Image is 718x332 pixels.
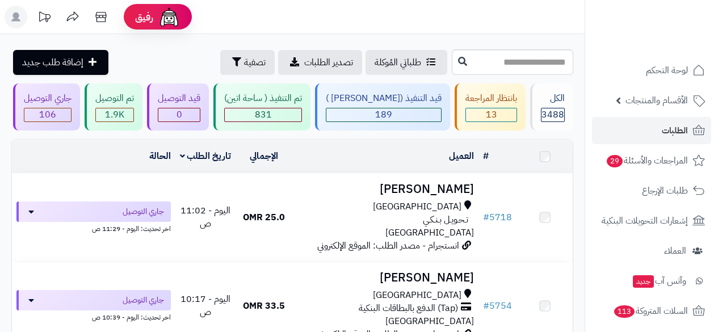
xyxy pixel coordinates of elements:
[486,108,497,121] span: 13
[220,50,275,75] button: تصفية
[158,6,180,28] img: ai-face.png
[483,211,512,224] a: #5718
[24,92,72,105] div: جاري التوصيل
[180,204,230,230] span: اليوم - 11:02 ص
[592,57,711,84] a: لوحة التحكم
[180,149,232,163] a: تاريخ الطلب
[592,297,711,325] a: السلات المتروكة113
[614,305,635,318] span: 113
[632,273,686,289] span: وآتس آب
[180,292,230,319] span: اليوم - 10:17 ص
[664,243,686,259] span: العملاء
[385,226,474,239] span: [GEOGRAPHIC_DATA]
[105,108,124,121] span: 1.9K
[22,56,83,69] span: إضافة طلب جديد
[82,83,145,131] a: تم التوصيل 1.9K
[373,289,461,302] span: [GEOGRAPHIC_DATA]
[296,271,474,284] h3: [PERSON_NAME]
[16,310,171,322] div: اخر تحديث: اليوم - 10:39 ص
[375,56,421,69] span: طلباتي المُوكلة
[145,83,211,131] a: قيد التوصيل 0
[375,108,392,121] span: 189
[449,149,474,163] a: العميل
[304,56,353,69] span: تصدير الطلبات
[123,206,164,217] span: جاري التوصيل
[606,153,688,169] span: المراجعات والأسئلة
[313,83,452,131] a: قيد التنفيذ ([PERSON_NAME] ) 189
[646,62,688,78] span: لوحة التحكم
[592,117,711,144] a: الطلبات
[296,183,474,196] h3: [PERSON_NAME]
[465,92,517,105] div: بانتظار المراجعة
[385,314,474,328] span: [GEOGRAPHIC_DATA]
[483,211,489,224] span: #
[642,183,688,199] span: طلبات الإرجاع
[149,149,171,163] a: الحالة
[373,200,461,213] span: [GEOGRAPHIC_DATA]
[225,108,301,121] div: 831
[123,295,164,306] span: جاري التوصيل
[641,31,707,54] img: logo-2.png
[243,211,285,224] span: 25.0 OMR
[528,83,576,131] a: الكل3488
[423,213,468,226] span: تـحـويـل بـنـكـي
[278,50,362,75] a: تصدير الطلبات
[625,93,688,108] span: الأقسام والمنتجات
[255,108,272,121] span: 831
[592,237,711,264] a: العملاء
[541,92,565,105] div: الكل
[592,177,711,204] a: طلبات الإرجاع
[541,108,564,121] span: 3488
[211,83,313,131] a: تم التنفيذ ( ساحة اتين) 831
[359,302,458,315] span: (Tap) الدفع بالبطاقات البنكية
[39,108,56,121] span: 106
[483,149,489,163] a: #
[483,299,512,313] a: #5754
[250,149,278,163] a: الإجمالي
[158,108,200,121] div: 0
[30,6,58,31] a: تحديثات المنصة
[95,92,134,105] div: تم التوصيل
[366,50,447,75] a: طلباتي المُوكلة
[607,155,623,167] span: 29
[452,83,528,131] a: بانتظار المراجعة 13
[662,123,688,138] span: الطلبات
[602,213,688,229] span: إشعارات التحويلات البنكية
[135,10,153,24] span: رفيق
[317,239,459,253] span: انستجرام - مصدر الطلب: الموقع الإلكتروني
[244,56,266,69] span: تصفية
[592,207,711,234] a: إشعارات التحويلات البنكية
[592,267,711,295] a: وآتس آبجديد
[96,108,133,121] div: 1916
[592,147,711,174] a: المراجعات والأسئلة29
[24,108,71,121] div: 106
[13,50,108,75] a: إضافة طلب جديد
[613,303,688,319] span: السلات المتروكة
[243,299,285,313] span: 33.5 OMR
[158,92,200,105] div: قيد التوصيل
[483,299,489,313] span: #
[466,108,517,121] div: 13
[326,92,442,105] div: قيد التنفيذ ([PERSON_NAME] )
[16,222,171,234] div: اخر تحديث: اليوم - 11:29 ص
[224,92,302,105] div: تم التنفيذ ( ساحة اتين)
[633,275,654,288] span: جديد
[177,108,182,121] span: 0
[326,108,441,121] div: 189
[11,83,82,131] a: جاري التوصيل 106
